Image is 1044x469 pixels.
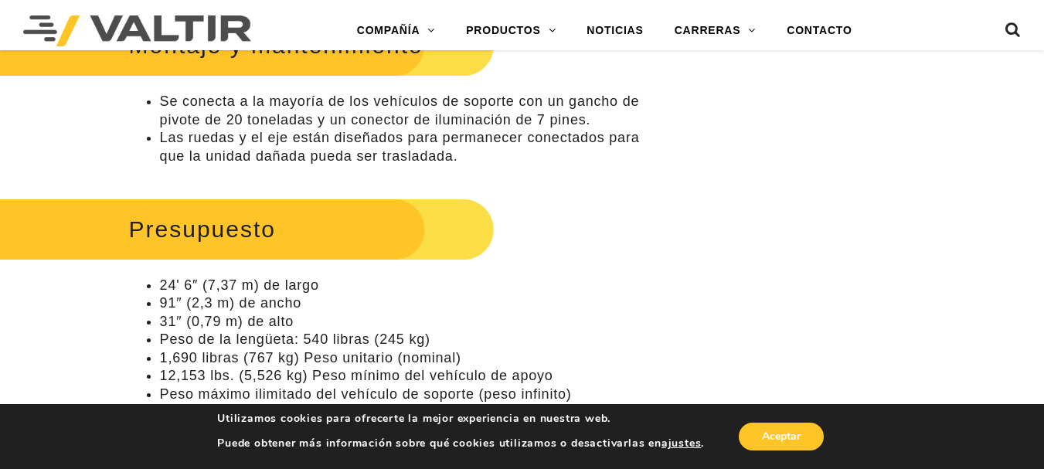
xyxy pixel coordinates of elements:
a: CONTACTO [771,15,867,46]
font: NOTICIAS [587,24,643,36]
font: Se conecta a la mayoría de los vehículos de soporte con un gancho de pivote de 20 toneladas y un ... [160,93,640,127]
font: PRODUCTOS [466,24,540,36]
font: Utilizamos cookies para ofrecerte la mejor experiencia en nuestra web. [217,411,610,426]
font: COMPAÑÍA [357,24,420,36]
a: NOTICIAS [571,15,658,46]
font: 24' 6″ (7,37 m) de largo [160,277,319,293]
font: CONTACTO [787,24,852,36]
font: 91″ (2,3 m) de ancho [160,295,301,311]
button: Aceptar [739,423,824,450]
font: Las ruedas y el eje están diseñados para permanecer conectados para que la unidad dañada pueda se... [160,130,640,163]
font: Puede obtener más información sobre qué cookies utilizamos o desactivarlas en [217,436,661,450]
font: Peso máximo ilimitado del vehículo de soporte (peso infinito) [160,386,572,402]
font: Peso de la lengüeta: 540 libras (245 kg) [160,331,430,347]
font: 12,153 lbs. (5,526 kg) Peso mínimo del vehículo de apoyo [160,368,553,383]
button: ajustes [661,437,702,450]
font: . [701,436,704,450]
a: PRODUCTOS [451,15,571,46]
font: 31″ (0,79 m) de alto [160,314,294,329]
a: CARRERAS [659,15,772,46]
font: Presupuesto [129,216,276,242]
font: ajustes [661,436,702,450]
font: 1,690 libras (767 kg) Peso unitario (nominal) [160,350,461,365]
a: COMPAÑÍA [342,15,451,46]
font: CARRERAS [675,24,741,36]
img: Valtir [23,15,251,46]
font: Aceptar [762,429,801,444]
